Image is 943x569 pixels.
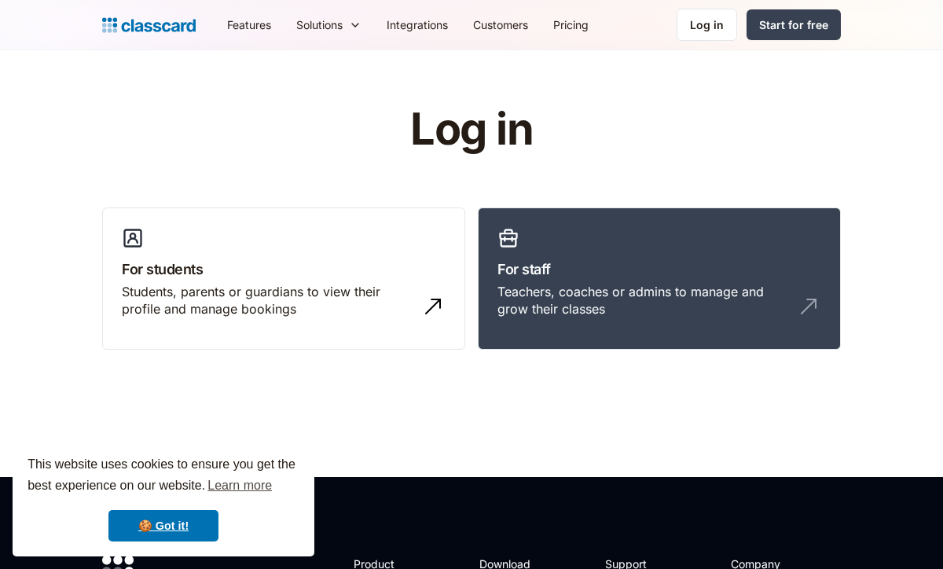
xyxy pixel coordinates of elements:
[122,259,446,280] h3: For students
[28,455,299,497] span: This website uses cookies to ensure you get the best experience on our website.
[478,207,841,351] a: For staffTeachers, coaches or admins to manage and grow their classes
[296,17,343,33] div: Solutions
[497,259,821,280] h3: For staff
[541,7,601,42] a: Pricing
[205,474,274,497] a: learn more about cookies
[215,7,284,42] a: Features
[460,7,541,42] a: Customers
[690,17,724,33] div: Log in
[102,207,465,351] a: For studentsStudents, parents or guardians to view their profile and manage bookings
[374,7,460,42] a: Integrations
[13,440,314,556] div: cookieconsent
[108,510,218,541] a: dismiss cookie message
[222,105,721,154] h1: Log in
[497,283,790,318] div: Teachers, coaches or admins to manage and grow their classes
[284,7,374,42] div: Solutions
[122,283,414,318] div: Students, parents or guardians to view their profile and manage bookings
[102,14,196,36] a: Logo
[759,17,828,33] div: Start for free
[747,9,841,40] a: Start for free
[677,9,737,41] a: Log in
